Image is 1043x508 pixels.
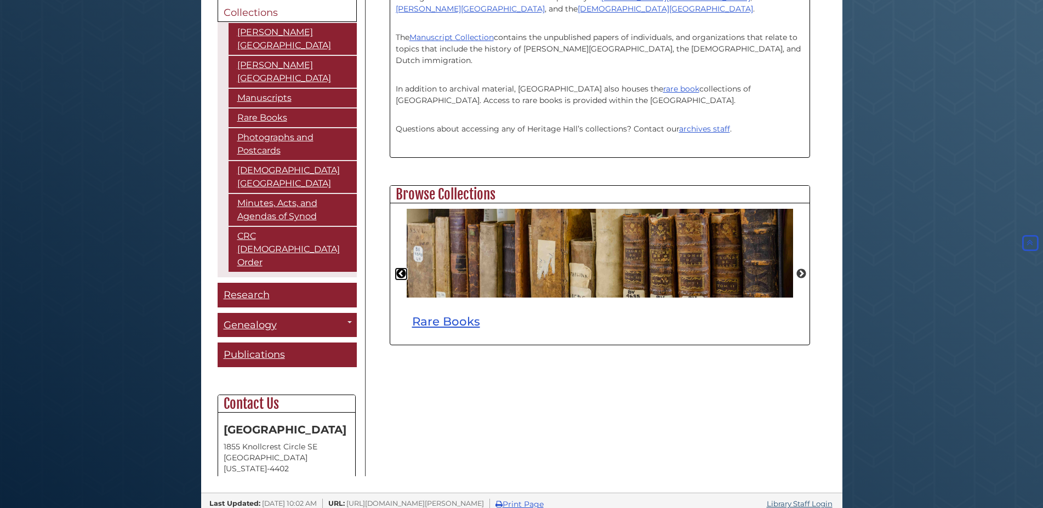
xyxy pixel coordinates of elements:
[663,84,699,94] a: rare book
[218,283,357,307] a: Research
[390,186,810,203] h2: Browse Collections
[224,441,350,474] address: 1855 Knollcrest Circle SE [GEOGRAPHIC_DATA][US_STATE]-4402
[396,4,545,14] a: [PERSON_NAME][GEOGRAPHIC_DATA]
[229,23,357,55] a: [PERSON_NAME][GEOGRAPHIC_DATA]
[218,343,357,367] a: Publications
[767,499,833,508] a: Library Staff Login
[224,319,277,331] span: Genealogy
[796,269,807,279] button: Next
[229,128,357,160] a: Photographs and Postcards
[229,161,357,193] a: [DEMOGRAPHIC_DATA][GEOGRAPHIC_DATA]
[209,499,260,507] span: Last Updated:
[396,269,407,279] button: Previous
[229,109,357,127] a: Rare Books
[578,4,753,14] a: [DEMOGRAPHIC_DATA][GEOGRAPHIC_DATA]
[224,7,278,19] span: Collections
[346,499,484,507] span: [URL][DOMAIN_NAME][PERSON_NAME]
[396,72,804,106] p: In addition to archival material, [GEOGRAPHIC_DATA] also houses the collections of [GEOGRAPHIC_DA...
[409,32,494,42] a: Manuscript Collection
[224,349,285,361] span: Publications
[396,20,804,66] p: The contains the unpublished papers of individuals, and organizations that relate to topics that ...
[1020,238,1040,248] a: Back to Top
[218,313,357,338] a: Genealogy
[229,194,357,226] a: Minutes, Acts, and Agendas of Synod
[328,499,345,507] span: URL:
[495,500,503,508] i: Print Page
[229,227,357,272] a: CRC [DEMOGRAPHIC_DATA] Order
[218,395,355,413] h2: Contact Us
[224,423,346,436] strong: [GEOGRAPHIC_DATA]
[229,89,357,107] a: Manuscripts
[229,56,357,88] a: [PERSON_NAME][GEOGRAPHIC_DATA]
[224,289,270,301] span: Research
[396,112,804,146] p: Questions about accessing any of Heritage Hall’s collections? Contact our .
[262,499,317,507] span: [DATE] 10:02 AM
[407,209,793,298] img: Hekman Library rare books
[412,314,480,328] a: Rare Books
[679,124,730,134] a: archives staff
